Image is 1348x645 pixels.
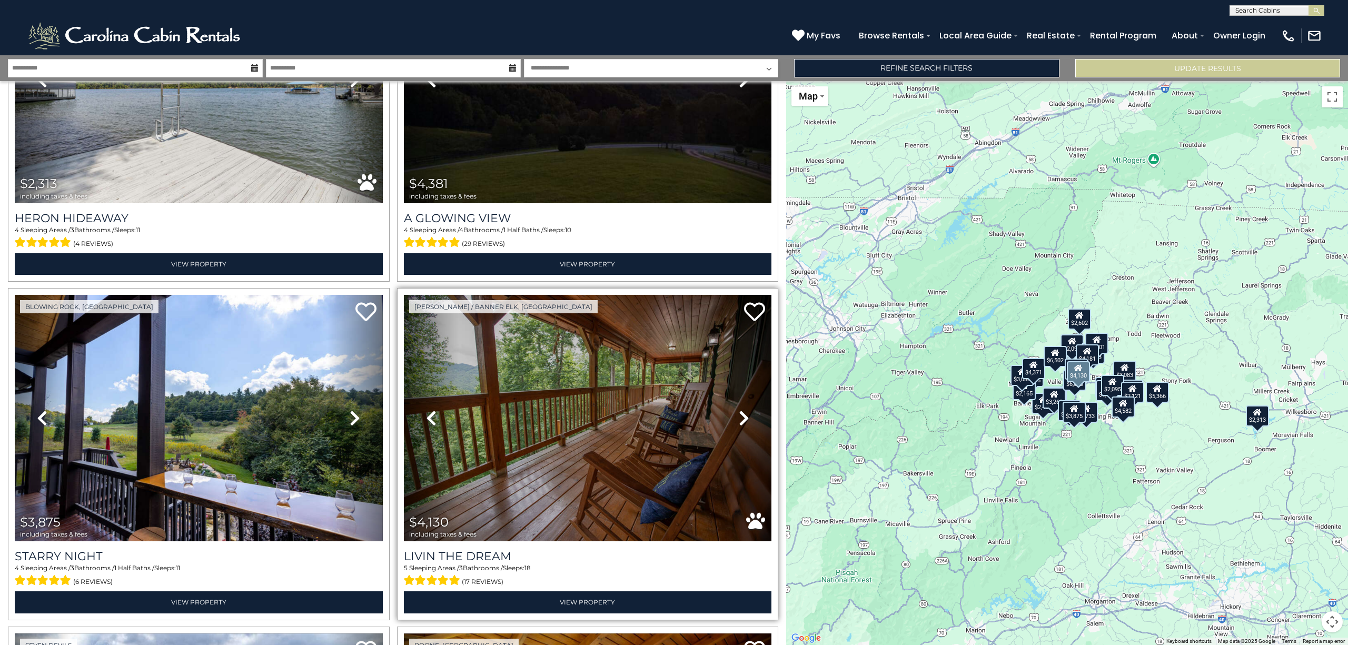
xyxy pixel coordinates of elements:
[1101,375,1124,396] div: $2,095
[807,29,840,42] span: My Favs
[176,564,180,572] span: 11
[114,564,154,572] span: 1 Half Baths /
[791,86,828,106] button: Change map style
[1166,26,1203,45] a: About
[792,29,843,43] a: My Favs
[136,226,140,234] span: 11
[789,631,824,645] a: Open this area in Google Maps (opens a new window)
[1068,309,1091,330] div: $2,602
[459,564,463,572] span: 3
[1022,26,1080,45] a: Real Estate
[15,563,383,589] div: Sleeping Areas / Bathrooms / Sleeps:
[15,295,383,541] img: thumbnail_163279559.jpeg
[404,564,408,572] span: 5
[1218,638,1275,644] span: Map data ©2025 Google
[565,226,571,234] span: 10
[854,26,929,45] a: Browse Rentals
[1322,86,1343,107] button: Toggle fullscreen view
[794,59,1059,77] a: Refine Search Filters
[1120,380,1143,401] div: $2,586
[1095,380,1118,401] div: $3,641
[409,300,598,313] a: [PERSON_NAME] / Banner Elk, [GEOGRAPHIC_DATA]
[1043,387,1066,408] div: $3,269
[1075,401,1098,422] div: $2,733
[404,563,772,589] div: Sleeping Areas / Bathrooms / Sleeps:
[409,176,448,191] span: $4,381
[1281,28,1296,43] img: phone-regular-white.png
[404,549,772,563] a: Livin the Dream
[1010,365,1034,386] div: $3,080
[71,564,74,572] span: 3
[355,301,376,324] a: Add to favorites
[409,193,477,200] span: including taxes & fees
[404,253,772,275] a: View Property
[1113,361,1136,382] div: $3,083
[524,564,531,572] span: 18
[404,211,772,225] a: A Glowing View
[409,514,449,530] span: $4,130
[1145,381,1168,402] div: $5,366
[404,591,772,613] a: View Property
[1085,332,1108,353] div: $2,001
[459,226,463,234] span: 4
[1246,405,1269,426] div: $2,313
[1208,26,1271,45] a: Owner Login
[462,237,505,251] span: (29 reviews)
[20,514,61,530] span: $3,875
[1043,346,1066,367] div: $6,502
[1043,386,1066,408] div: $2,502
[1166,638,1212,645] button: Keyboard shortcuts
[73,237,113,251] span: (4 reviews)
[462,575,503,589] span: (17 reviews)
[1282,638,1296,644] a: Terms (opens in new tab)
[1095,376,1118,398] div: $2,141
[409,531,477,538] span: including taxes & fees
[1013,379,1036,400] div: $2,165
[404,226,408,234] span: 4
[20,531,87,538] span: including taxes & fees
[1121,382,1144,403] div: $2,121
[1057,400,1081,421] div: $3,992
[1307,28,1322,43] img: mail-regular-white.png
[20,176,57,191] span: $2,313
[799,91,818,102] span: Map
[1065,358,1088,379] div: $4,381
[20,300,158,313] a: Blowing Rock, [GEOGRAPHIC_DATA]
[15,253,383,275] a: View Property
[1022,358,1045,379] div: $4,371
[1075,344,1098,365] div: $4,181
[1075,59,1340,77] button: Update Results
[73,575,113,589] span: (6 reviews)
[1322,611,1343,632] button: Map camera controls
[1066,361,1089,382] div: $4,130
[744,301,765,324] a: Add to favorites
[1060,334,1083,355] div: $2,090
[15,591,383,613] a: View Property
[15,549,383,563] a: Starry Night
[71,226,74,234] span: 3
[15,225,383,251] div: Sleeping Areas / Bathrooms / Sleeps:
[1112,396,1135,417] div: $4,582
[15,564,19,572] span: 4
[15,211,383,225] a: Heron Hideaway
[1063,370,1086,391] div: $6,673
[503,226,543,234] span: 1 Half Baths /
[15,226,19,234] span: 4
[789,631,824,645] img: Google
[934,26,1017,45] a: Local Area Guide
[404,225,772,251] div: Sleeping Areas / Bathrooms / Sleeps:
[1032,393,1055,414] div: $2,428
[26,20,245,52] img: White-1-2.png
[1063,402,1086,423] div: $3,875
[1085,26,1162,45] a: Rental Program
[20,193,87,200] span: including taxes & fees
[1303,638,1345,644] a: Report a map error
[404,295,772,541] img: thumbnail_163268718.jpeg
